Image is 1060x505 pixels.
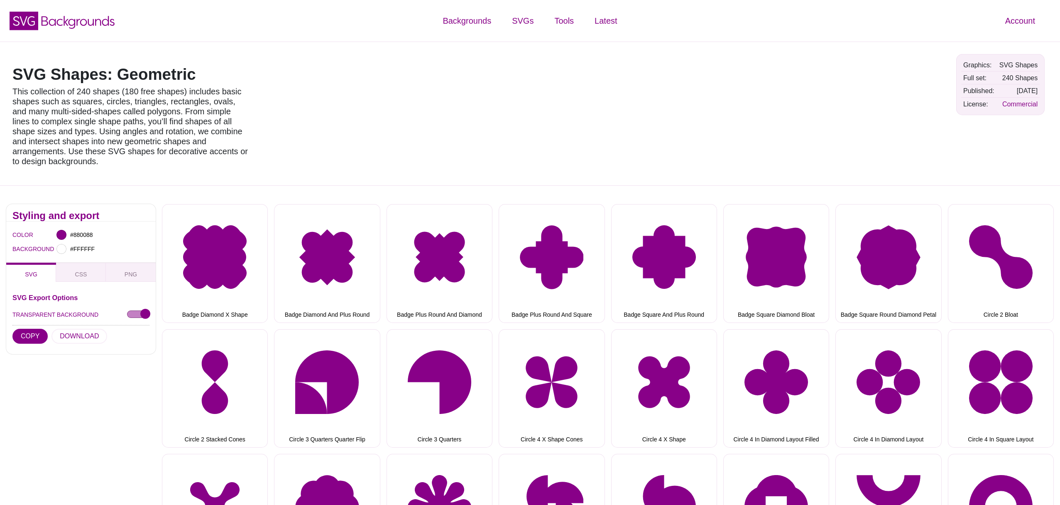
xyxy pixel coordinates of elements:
a: Latest [584,8,627,33]
button: Badge Plus Round And Square [499,204,605,323]
h2: Styling and export [12,212,149,219]
a: Account [995,8,1045,33]
button: Badge Diamond And Plus Round [274,204,380,323]
button: CSS [56,263,106,282]
button: Circle 3 Quarters [387,329,492,448]
td: Full set: [961,72,996,84]
td: License: [961,98,996,110]
button: Circle 4 X Shape Cones [499,329,605,448]
td: 240 Shapes [997,72,1040,84]
td: Graphics: [961,59,996,71]
button: Badge Plus Round And Diamond [387,204,492,323]
span: PNG [125,271,137,278]
button: Badge Square Diamond Bloat [723,204,829,323]
button: Badge Diamond X Shape [162,204,268,323]
td: [DATE] [997,85,1040,97]
button: Circle 4 In Diamond Layout [835,329,941,448]
a: Backgrounds [432,8,502,33]
h3: SVG Export Options [12,294,149,301]
button: Circle 4 In Square Layout [948,329,1054,448]
p: This collection of 240 shapes (180 free shapes) includes basic shapes such as squares, circles, t... [12,86,249,166]
button: Circle 4 In Diamond Layout Filled [723,329,829,448]
button: COPY [12,329,48,344]
label: COLOR [12,229,23,240]
button: Circle 2 Bloat [948,204,1054,323]
button: Circle 2 Stacked Cones [162,329,268,448]
label: BACKGROUND [12,244,23,254]
button: Circle 3 Quarters Quarter Flip [274,329,380,448]
button: Circle 4 X Shape [611,329,717,448]
td: SVG Shapes [997,59,1040,71]
a: Tools [544,8,584,33]
td: Published: [961,85,996,97]
label: TRANSPARENT BACKGROUND [12,309,98,320]
h1: SVG Shapes: Geometric [12,67,249,82]
span: CSS [75,271,87,278]
a: Commercial [1002,101,1038,108]
button: Badge Square And Plus Round [611,204,717,323]
button: PNG [106,263,156,282]
a: SVGs [502,8,544,33]
button: Badge Square Round Diamond Petal [835,204,941,323]
button: DOWNLOAD [51,329,107,344]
